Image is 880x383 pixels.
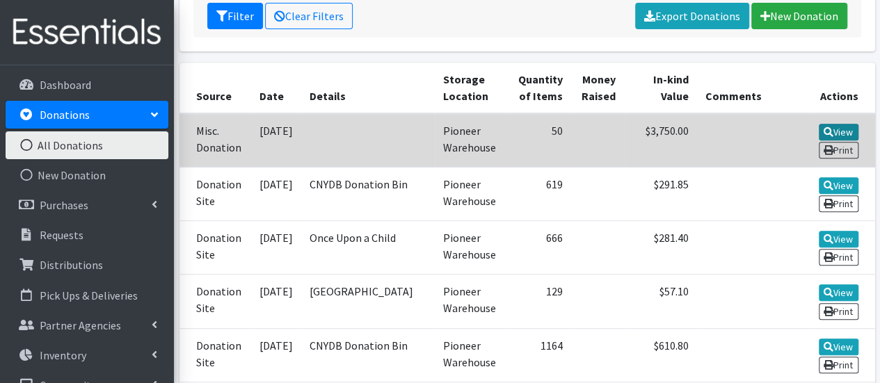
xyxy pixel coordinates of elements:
[179,63,251,113] th: Source
[6,131,168,159] a: All Donations
[819,142,858,158] a: Print
[6,9,168,56] img: HumanEssentials
[179,167,251,220] td: Donation Site
[6,101,168,129] a: Donations
[251,221,301,275] td: [DATE]
[301,221,435,275] td: Once Upon a Child
[251,275,301,328] td: [DATE]
[207,3,263,29] button: Filter
[751,3,847,29] a: New Donation
[819,231,858,247] a: View
[6,282,168,309] a: Pick Ups & Deliveries
[571,63,624,113] th: Money Raised
[507,221,571,275] td: 666
[624,113,696,168] td: $3,750.00
[40,348,86,362] p: Inventory
[819,339,858,355] a: View
[265,3,353,29] a: Clear Filters
[819,195,858,212] a: Print
[635,3,749,29] a: Export Donations
[819,177,858,194] a: View
[301,328,435,382] td: CNYDB Donation Bin
[819,357,858,373] a: Print
[251,167,301,220] td: [DATE]
[624,167,696,220] td: $291.85
[40,258,103,272] p: Distributions
[507,63,571,113] th: Quantity of Items
[6,341,168,369] a: Inventory
[179,275,251,328] td: Donation Site
[6,221,168,249] a: Requests
[251,328,301,382] td: [DATE]
[809,63,875,113] th: Actions
[179,221,251,275] td: Donation Site
[624,275,696,328] td: $57.10
[819,124,858,140] a: View
[435,328,507,382] td: Pioneer Warehouse
[40,228,83,242] p: Requests
[697,63,809,113] th: Comments
[507,328,571,382] td: 1164
[179,113,251,168] td: Misc. Donation
[507,167,571,220] td: 619
[6,71,168,99] a: Dashboard
[435,63,507,113] th: Storage Location
[6,251,168,279] a: Distributions
[624,328,696,382] td: $610.80
[40,318,121,332] p: Partner Agencies
[624,221,696,275] td: $281.40
[819,284,858,301] a: View
[819,303,858,320] a: Print
[301,167,435,220] td: CNYDB Donation Bin
[435,275,507,328] td: Pioneer Warehouse
[251,113,301,168] td: [DATE]
[435,113,507,168] td: Pioneer Warehouse
[40,198,88,212] p: Purchases
[6,161,168,189] a: New Donation
[40,108,90,122] p: Donations
[40,288,138,302] p: Pick Ups & Deliveries
[507,113,571,168] td: 50
[40,78,91,92] p: Dashboard
[435,221,507,275] td: Pioneer Warehouse
[301,63,435,113] th: Details
[507,275,571,328] td: 129
[6,311,168,339] a: Partner Agencies
[624,63,696,113] th: In-kind Value
[179,328,251,382] td: Donation Site
[6,191,168,219] a: Purchases
[435,167,507,220] td: Pioneer Warehouse
[251,63,301,113] th: Date
[819,249,858,266] a: Print
[301,275,435,328] td: [GEOGRAPHIC_DATA]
